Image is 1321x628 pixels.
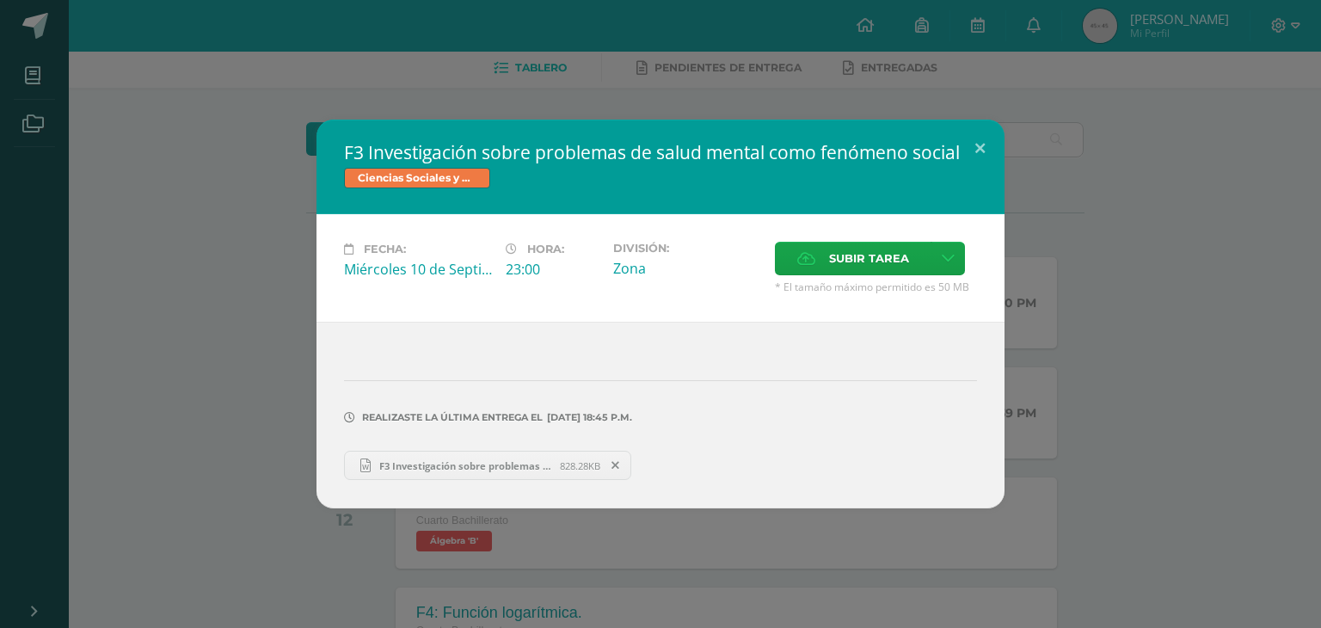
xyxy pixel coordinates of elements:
span: Remover entrega [601,456,630,475]
span: F3 Investigación sobre problemas de salud mental como fenómeno social.docx [371,459,560,472]
span: [DATE] 18:45 p.m. [543,417,632,418]
div: Miércoles 10 de Septiembre [344,260,492,279]
span: Hora: [527,243,564,256]
span: Realizaste la última entrega el [362,411,543,423]
span: Subir tarea [829,243,909,274]
a: F3 Investigación sobre problemas de salud mental como fenómeno social.docx 828.28KB [344,451,631,480]
button: Close (Esc) [955,120,1005,178]
div: 23:00 [506,260,599,279]
span: Fecha: [364,243,406,256]
label: División: [613,242,761,255]
span: Ciencias Sociales y Formación Ciudadana [344,168,490,188]
div: Zona [613,259,761,278]
span: * El tamaño máximo permitido es 50 MB [775,280,977,294]
span: 828.28KB [560,459,600,472]
h2: F3 Investigación sobre problemas de salud mental como fenómeno social [344,140,977,164]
